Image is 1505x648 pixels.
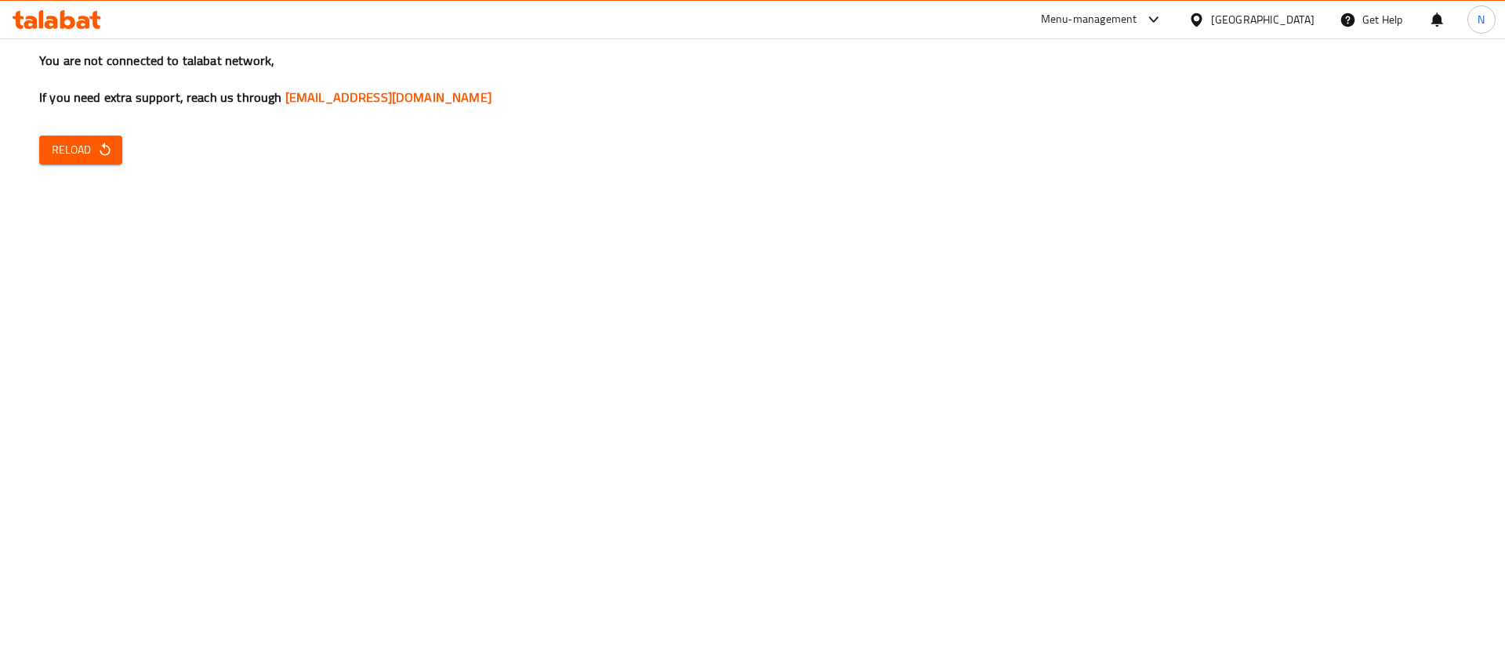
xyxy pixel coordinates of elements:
h3: You are not connected to talabat network, If you need extra support, reach us through [39,52,1466,107]
button: Reload [39,136,122,165]
span: N [1478,11,1485,28]
div: Menu-management [1041,10,1137,29]
span: Reload [52,140,110,160]
div: [GEOGRAPHIC_DATA] [1211,11,1315,28]
a: [EMAIL_ADDRESS][DOMAIN_NAME] [285,85,491,109]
